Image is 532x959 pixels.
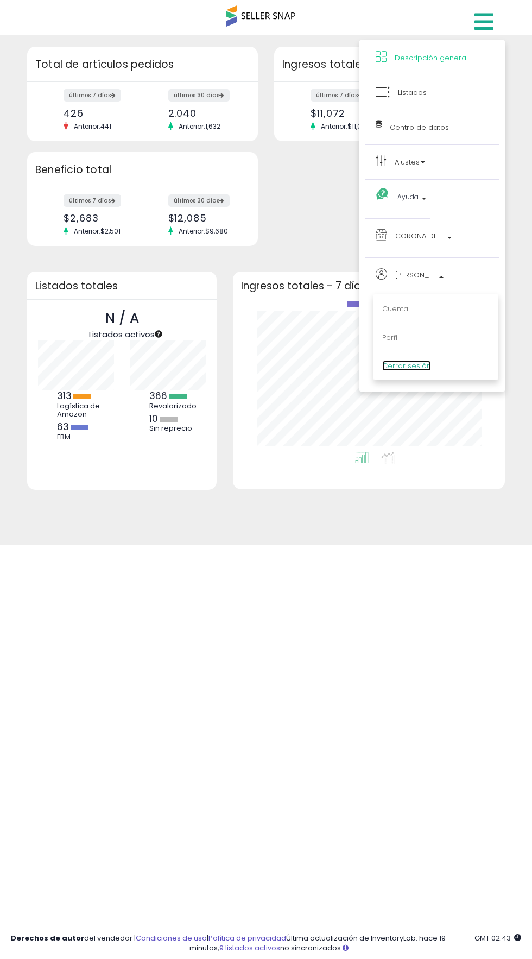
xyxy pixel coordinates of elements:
a: Perfil [382,332,399,343]
font: Ayuda [397,192,419,201]
font: Listados [398,87,427,98]
a: Centro de datos [376,121,489,134]
font: [PERSON_NAME] [395,270,451,280]
a: Ayuda [376,190,420,208]
a: CORONA DE MANARA [376,229,489,247]
font: CORONA DE MANARA [395,231,468,241]
font: Centro de datos [390,122,449,133]
a: Cuenta [382,304,408,314]
font: Ajustes [395,157,420,167]
a: Listados [376,86,489,99]
a: Cerrar sesión [382,361,431,371]
a: [PERSON_NAME] [376,268,489,292]
i: Obtener ayuda [376,187,389,201]
a: Ajustes [376,155,489,169]
font: Descripción general [395,53,468,63]
a: Descripción general [376,51,489,65]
